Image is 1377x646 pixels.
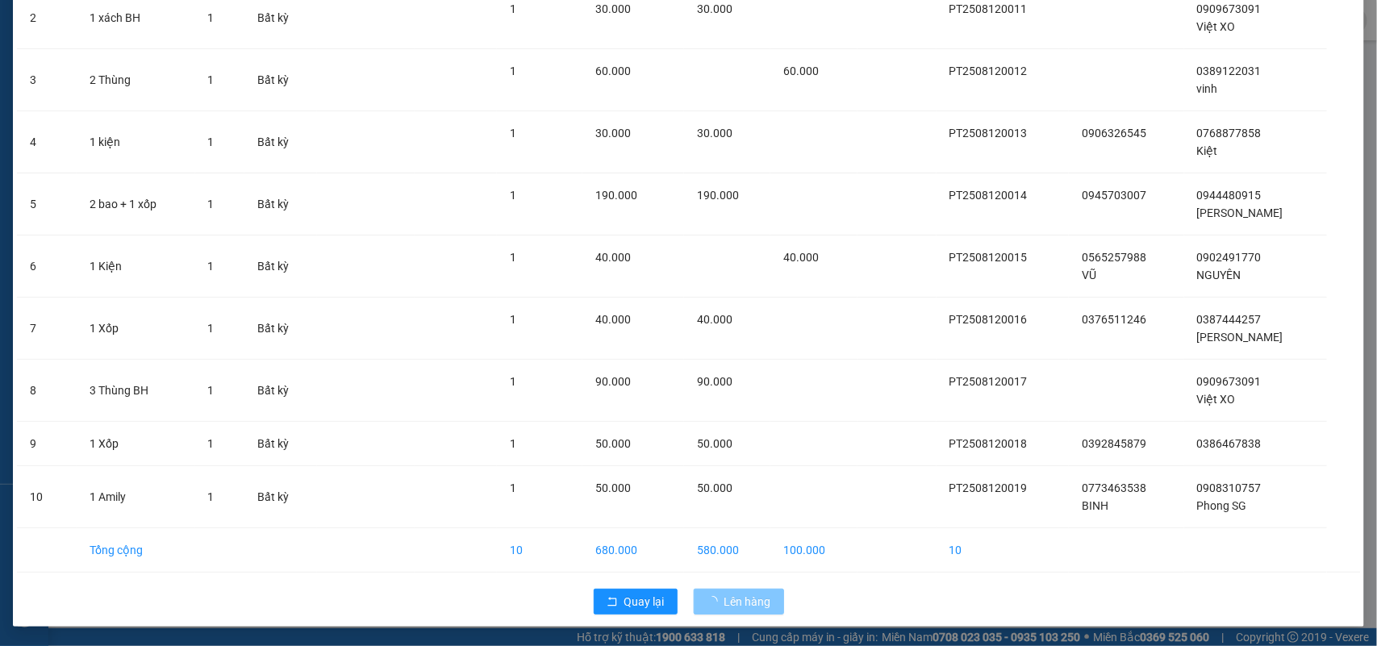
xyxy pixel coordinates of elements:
[208,384,215,397] span: 1
[684,528,770,573] td: 580.000
[724,593,771,611] span: Lên hàng
[244,49,318,111] td: Bất kỳ
[208,490,215,503] span: 1
[949,2,1028,15] span: PT2508120011
[1197,481,1262,494] span: 0908310757
[1197,313,1262,326] span: 0387444257
[1197,206,1283,219] span: [PERSON_NAME]
[582,528,684,573] td: 680.000
[1197,269,1241,281] span: NGUYÊN
[607,596,618,609] span: rollback
[1082,269,1096,281] span: VŨ
[20,104,91,180] b: [PERSON_NAME]
[1197,331,1283,344] span: [PERSON_NAME]
[510,481,516,494] span: 1
[783,65,819,77] span: 60.000
[783,251,819,264] span: 40.000
[77,235,195,298] td: 1 Kiện
[497,528,582,573] td: 10
[510,437,516,450] span: 1
[595,375,631,388] span: 90.000
[1197,20,1236,33] span: Việt XO
[1197,437,1262,450] span: 0386467838
[1197,393,1236,406] span: Việt XO
[595,65,631,77] span: 60.000
[697,313,732,326] span: 40.000
[1082,481,1146,494] span: 0773463538
[1082,251,1146,264] span: 0565257988
[208,11,215,24] span: 1
[510,189,516,202] span: 1
[17,49,77,111] td: 3
[77,528,195,573] td: Tổng cộng
[595,127,631,140] span: 30.000
[244,111,318,173] td: Bất kỳ
[17,466,77,528] td: 10
[949,437,1028,450] span: PT2508120018
[1197,82,1218,95] span: vinh
[937,528,1069,573] td: 10
[510,251,516,264] span: 1
[949,375,1028,388] span: PT2508120017
[17,173,77,235] td: 5
[17,111,77,173] td: 4
[949,313,1028,326] span: PT2508120016
[510,313,516,326] span: 1
[694,589,784,615] button: Lên hàng
[244,173,318,235] td: Bất kỳ
[244,422,318,466] td: Bất kỳ
[208,73,215,86] span: 1
[1197,189,1262,202] span: 0944480915
[1197,127,1262,140] span: 0768877858
[697,189,739,202] span: 190.000
[697,437,732,450] span: 50.000
[77,422,195,466] td: 1 Xốp
[77,466,195,528] td: 1 Amily
[244,360,318,422] td: Bất kỳ
[77,111,195,173] td: 1 kiện
[770,528,857,573] td: 100.000
[1197,375,1262,388] span: 0909673091
[949,127,1028,140] span: PT2508120013
[510,127,516,140] span: 1
[595,437,631,450] span: 50.000
[595,481,631,494] span: 50.000
[77,49,195,111] td: 2 Thùng
[104,23,155,155] b: BIÊN NHẬN GỬI HÀNG HÓA
[1197,499,1247,512] span: Phong SG
[1197,251,1262,264] span: 0902491770
[697,375,732,388] span: 90.000
[1082,313,1146,326] span: 0376511246
[136,77,222,97] li: (c) 2017
[208,260,215,273] span: 1
[1197,144,1218,157] span: Kiệt
[595,251,631,264] span: 40.000
[175,20,214,59] img: logo.jpg
[595,2,631,15] span: 30.000
[17,235,77,298] td: 6
[208,322,215,335] span: 1
[1082,499,1108,512] span: BINH
[949,481,1028,494] span: PT2508120019
[244,466,318,528] td: Bất kỳ
[510,375,516,388] span: 1
[707,596,724,607] span: loading
[208,135,215,148] span: 1
[77,173,195,235] td: 2 bao + 1 xốp
[208,198,215,210] span: 1
[697,481,732,494] span: 50.000
[594,589,678,615] button: rollbackQuay lại
[136,61,222,74] b: [DOMAIN_NAME]
[17,360,77,422] td: 8
[1197,2,1262,15] span: 0909673091
[510,65,516,77] span: 1
[595,313,631,326] span: 40.000
[1082,127,1146,140] span: 0906326545
[1082,189,1146,202] span: 0945703007
[949,189,1028,202] span: PT2508120014
[949,65,1028,77] span: PT2508120012
[510,2,516,15] span: 1
[77,298,195,360] td: 1 Xốp
[17,298,77,360] td: 7
[595,189,637,202] span: 190.000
